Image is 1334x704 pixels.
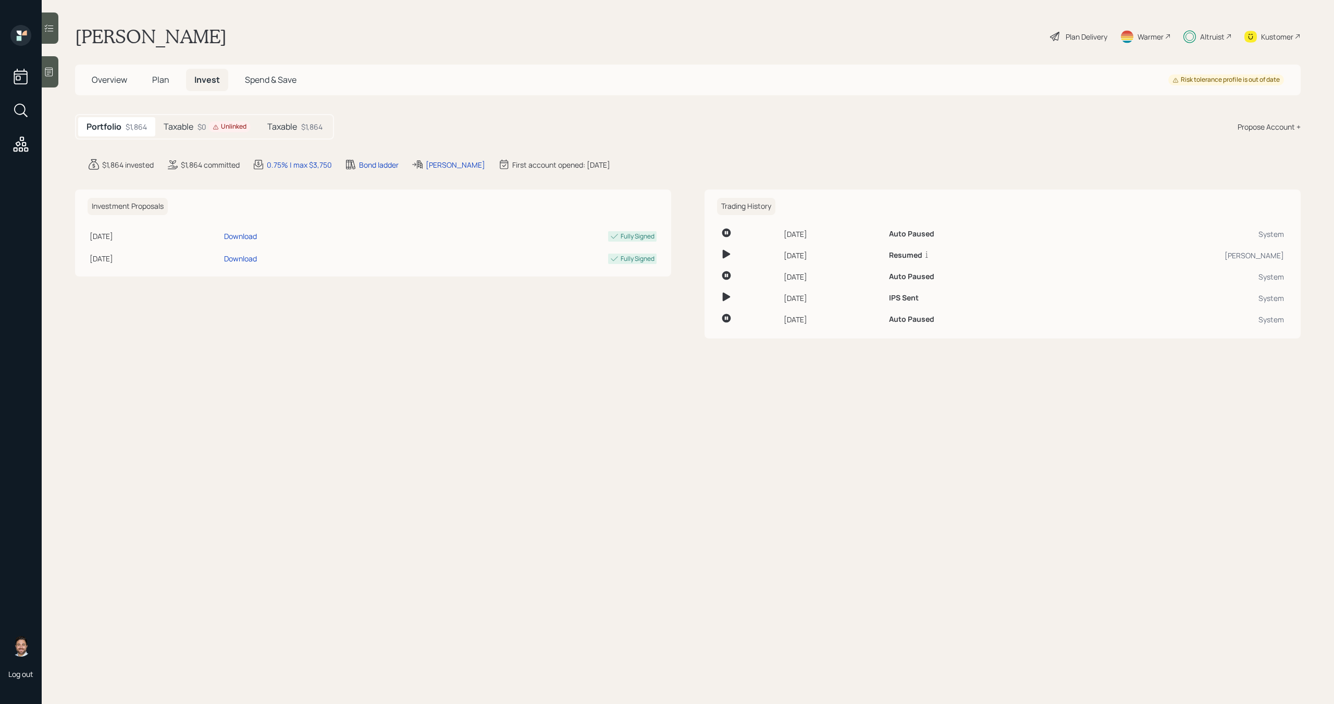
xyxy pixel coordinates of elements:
div: System [1067,314,1284,325]
img: michael-russo-headshot.png [10,636,31,657]
div: [DATE] [90,253,220,264]
span: Plan [152,74,169,85]
h6: IPS Sent [889,294,919,303]
div: [DATE] [784,271,881,282]
div: 0.75% | max $3,750 [267,159,332,170]
div: Altruist [1200,31,1225,42]
div: System [1067,229,1284,240]
h5: Taxable [164,122,193,132]
div: Risk tolerance profile is out of date [1172,76,1280,84]
span: Overview [92,74,127,85]
h6: Investment Proposals [88,198,168,215]
div: Fully Signed [621,232,654,241]
h1: [PERSON_NAME] [75,25,227,48]
h6: Auto Paused [889,272,934,281]
h6: Auto Paused [889,230,934,238]
div: Fully Signed [621,254,654,263]
div: [DATE] [784,314,881,325]
div: [DATE] [784,229,881,240]
div: Bond ladder [359,159,399,170]
div: [PERSON_NAME] [1067,250,1284,261]
div: Kustomer [1261,31,1293,42]
div: Unlinked [213,122,246,131]
div: Propose Account + [1238,121,1301,132]
h5: Taxable [267,122,297,132]
div: [DATE] [90,231,220,242]
h6: Auto Paused [889,315,934,324]
h5: Portfolio [87,122,121,132]
div: Plan Delivery [1066,31,1107,42]
div: $1,864 invested [102,159,154,170]
h6: Resumed [889,251,922,260]
div: System [1067,271,1284,282]
div: [PERSON_NAME] [426,159,485,170]
div: First account opened: [DATE] [512,159,610,170]
span: Spend & Save [245,74,297,85]
div: Warmer [1138,31,1164,42]
div: System [1067,293,1284,304]
div: $0 [197,121,251,132]
div: $1,864 committed [181,159,240,170]
div: [DATE] [784,293,881,304]
div: Log out [8,669,33,679]
div: Download [224,231,257,242]
div: $1,864 [301,121,323,132]
div: Download [224,253,257,264]
div: [DATE] [784,250,881,261]
span: Invest [194,74,220,85]
h6: Trading History [717,198,775,215]
div: $1,864 [126,121,147,132]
